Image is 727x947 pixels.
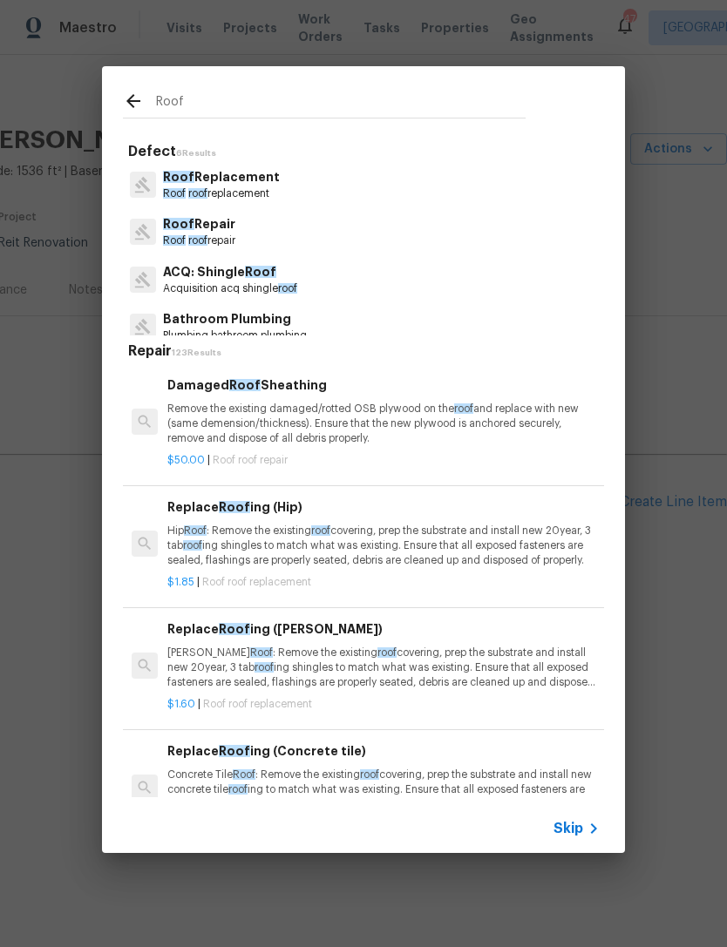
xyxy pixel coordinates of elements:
[213,455,288,465] span: Roof roof repair
[128,143,604,161] h5: Defect
[203,699,312,709] span: Roof roof replacement
[377,647,397,658] span: roof
[167,375,600,395] h6: Damaged Sheathing
[311,525,330,536] span: roof
[128,342,604,361] h5: Repair
[167,741,600,761] h6: Replace ing (Concrete tile)
[163,188,186,199] span: Roof
[167,619,600,639] h6: Replace ing ([PERSON_NAME])
[176,149,216,158] span: 6 Results
[167,497,600,517] h6: Replace ing (Hip)
[156,91,526,118] input: Search issues or repairs
[202,577,311,587] span: Roof roof replacement
[228,784,248,795] span: roof
[250,647,273,658] span: Roof
[163,281,297,296] p: Acquisition acq shingle
[167,646,600,690] p: [PERSON_NAME] : Remove the existing covering, prep the substrate and install new 20year, 3 tab in...
[167,402,600,446] p: Remove the existing damaged/rotted OSB plywood on the and replace with new (same demension/thickn...
[163,233,235,248] p: repair
[554,820,583,837] span: Skip
[163,171,194,183] span: Roof
[219,501,250,513] span: Roof
[163,310,307,328] p: Bathroom Plumbing
[163,186,280,201] p: replacement
[167,524,600,568] p: Hip : Remove the existing covering, prep the substrate and install new 20year, 3 tab ing shingles...
[454,403,473,414] span: roof
[167,455,205,465] span: $50.00
[184,525,207,536] span: Roof
[163,328,307,343] p: Plumbing bathroom plumbing
[360,769,379,780] span: roof
[278,283,297,294] span: roof
[167,697,600,712] p: |
[188,188,207,199] span: roof
[163,263,297,281] p: ACQ: Shingle
[255,662,274,673] span: roof
[172,348,221,357] span: 123 Results
[163,215,235,233] p: Repair
[183,540,202,551] span: roof
[163,235,186,246] span: Roof
[167,453,600,468] p: |
[163,168,280,186] p: Replacement
[167,577,194,587] span: $1.85
[167,768,600,812] p: Concrete Tile : Remove the existing covering, prep the substrate and install new concrete tile in...
[219,623,250,635] span: Roof
[229,379,261,391] span: Roof
[245,266,276,278] span: Roof
[167,699,195,709] span: $1.60
[167,575,600,590] p: |
[219,745,250,757] span: Roof
[233,769,255,780] span: Roof
[163,218,194,230] span: Roof
[188,235,207,246] span: roof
